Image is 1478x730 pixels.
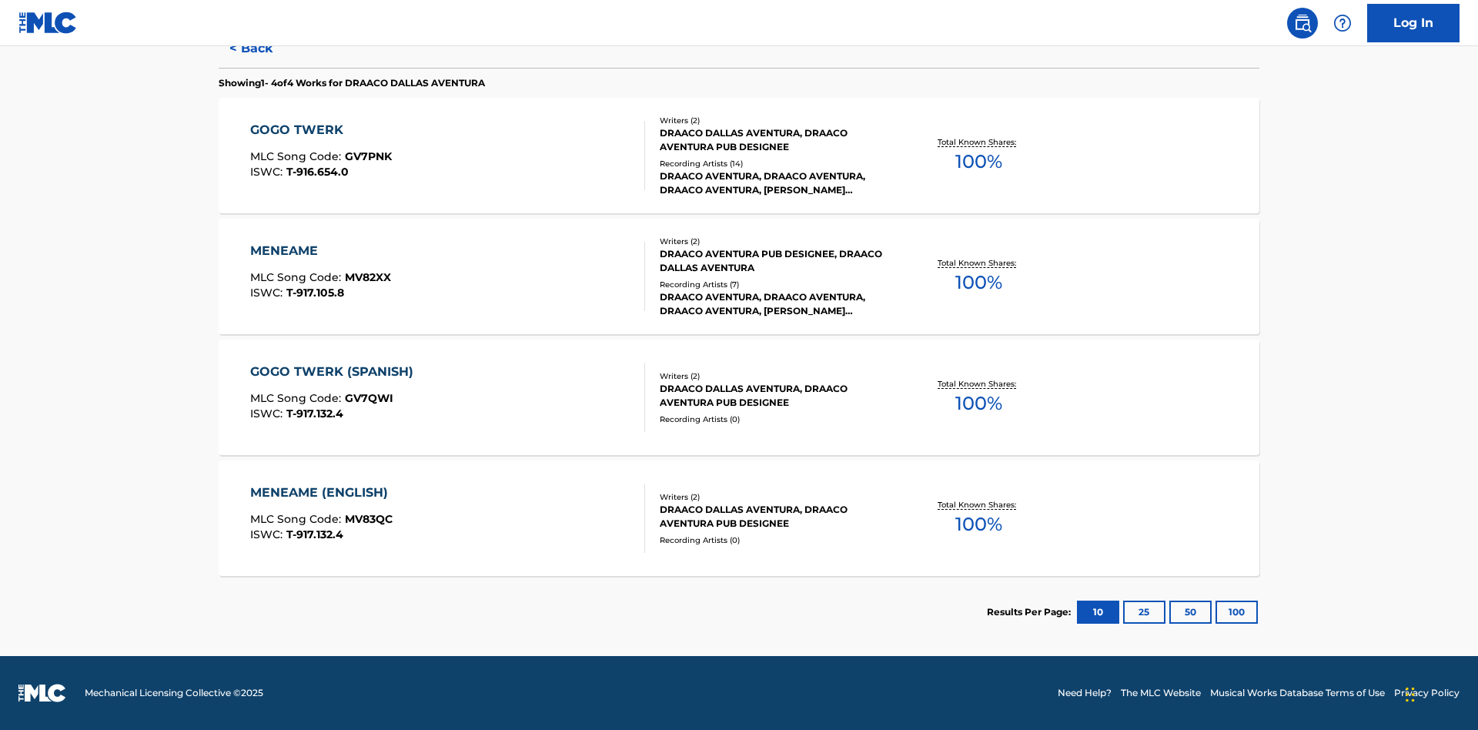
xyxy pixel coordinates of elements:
p: Results Per Page: [987,605,1075,619]
p: Showing 1 - 4 of 4 Works for DRAACO DALLAS AVENTURA [219,76,485,90]
div: DRAACO DALLAS AVENTURA, DRAACO AVENTURA PUB DESIGNEE [660,382,892,410]
span: 100 % [955,511,1002,538]
div: Help [1327,8,1358,39]
div: MENEAME [250,242,391,260]
span: MLC Song Code : [250,512,345,526]
a: GOGO TWERK (SPANISH)MLC Song Code:GV7QWIISWC:T-917.132.4Writers (2)DRAACO DALLAS AVENTURA, DRAACO... [219,340,1259,455]
img: help [1333,14,1352,32]
img: logo [18,684,66,702]
span: MLC Song Code : [250,391,345,405]
span: Mechanical Licensing Collective © 2025 [85,686,263,700]
a: MENEAMEMLC Song Code:MV82XXISWC:T-917.105.8Writers (2)DRAACO AVENTURA PUB DESIGNEE, DRAACO DALLAS... [219,219,1259,334]
span: T-917.132.4 [286,407,343,420]
span: GV7PNK [345,149,392,163]
a: Need Help? [1058,686,1112,700]
span: ISWC : [250,527,286,541]
div: GOGO TWERK (SPANISH) [250,363,421,381]
span: 100 % [955,148,1002,176]
a: Public Search [1287,8,1318,39]
img: search [1293,14,1312,32]
span: MLC Song Code : [250,270,345,284]
span: ISWC : [250,286,286,300]
div: DRAACO DALLAS AVENTURA, DRAACO AVENTURA PUB DESIGNEE [660,503,892,531]
iframe: Chat Widget [1401,656,1478,730]
button: < Back [219,29,311,68]
span: MV82XX [345,270,391,284]
div: Writers ( 2 ) [660,370,892,382]
span: GV7QWI [345,391,393,405]
span: T-917.105.8 [286,286,344,300]
div: Recording Artists ( 0 ) [660,414,892,425]
p: Total Known Shares: [938,378,1020,390]
div: DRAACO AVENTURA, DRAACO AVENTURA, DRAACO AVENTURA, [PERSON_NAME] AVENTURA, DRAACO AVENTURA [660,169,892,197]
span: MV83QC [345,512,393,526]
img: MLC Logo [18,12,78,34]
button: 50 [1169,601,1212,624]
span: MLC Song Code : [250,149,345,163]
span: 100 % [955,390,1002,417]
div: MENEAME (ENGLISH) [250,484,396,502]
span: ISWC : [250,407,286,420]
div: DRAACO DALLAS AVENTURA, DRAACO AVENTURA PUB DESIGNEE [660,126,892,154]
div: DRAACO AVENTURA PUB DESIGNEE, DRAACO DALLAS AVENTURA [660,247,892,275]
button: 10 [1077,601,1119,624]
span: T-917.132.4 [286,527,343,541]
p: Total Known Shares: [938,257,1020,269]
a: Privacy Policy [1394,686,1460,700]
div: Recording Artists ( 14 ) [660,158,892,169]
a: GOGO TWERKMLC Song Code:GV7PNKISWC:T-916.654.0Writers (2)DRAACO DALLAS AVENTURA, DRAACO AVENTURA ... [219,98,1259,213]
a: The MLC Website [1121,686,1201,700]
a: MENEAME (ENGLISH)MLC Song Code:MV83QCISWC:T-917.132.4Writers (2)DRAACO DALLAS AVENTURA, DRAACO AV... [219,460,1259,576]
button: 25 [1123,601,1165,624]
span: ISWC : [250,165,286,179]
div: DRAACO AVENTURA, DRAACO AVENTURA, DRAACO AVENTURA, [PERSON_NAME] AVENTURA, DRAACO AVENTURA [660,290,892,318]
span: T-916.654.0 [286,165,349,179]
p: Total Known Shares: [938,136,1020,148]
p: Total Known Shares: [938,499,1020,511]
span: 100 % [955,269,1002,296]
button: 100 [1216,601,1258,624]
div: Writers ( 2 ) [660,236,892,247]
a: Musical Works Database Terms of Use [1210,686,1385,700]
div: GOGO TWERK [250,121,392,139]
div: Recording Artists ( 0 ) [660,534,892,546]
div: Writers ( 2 ) [660,491,892,503]
a: Log In [1367,4,1460,42]
div: Recording Artists ( 7 ) [660,279,892,290]
div: Writers ( 2 ) [660,115,892,126]
div: Drag [1406,671,1415,718]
